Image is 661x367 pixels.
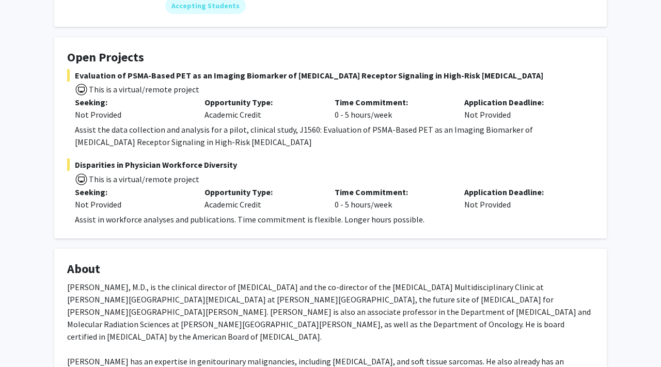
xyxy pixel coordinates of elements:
[67,158,594,171] span: Disparities in Physician Workforce Diversity
[197,96,326,121] div: Academic Credit
[335,186,449,198] p: Time Commitment:
[75,108,189,121] div: Not Provided
[67,50,594,65] h4: Open Projects
[75,96,189,108] p: Seeking:
[335,96,449,108] p: Time Commitment:
[457,186,586,211] div: Not Provided
[204,96,319,108] p: Opportunity Type:
[204,186,319,198] p: Opportunity Type:
[67,262,594,277] h4: About
[464,96,578,108] p: Application Deadline:
[464,186,578,198] p: Application Deadline:
[197,186,326,211] div: Academic Credit
[88,84,199,94] span: This is a virtual/remote project
[75,198,189,211] div: Not Provided
[327,186,457,211] div: 0 - 5 hours/week
[75,123,594,148] div: Assist the data collection and analysis for a pilot, clinical study, J1560: Evaluation of PSMA-Ba...
[67,69,594,82] span: Evaluation of PSMA-Based PET as an Imaging Biomarker of [MEDICAL_DATA] Receptor Signaling in High...
[75,213,594,226] div: Assist in workforce analyses and publications. Time commitment is flexible. Longer hours possible.
[88,174,199,184] span: This is a virtual/remote project
[8,321,44,359] iframe: Chat
[75,186,189,198] p: Seeking:
[327,96,457,121] div: 0 - 5 hours/week
[457,96,586,121] div: Not Provided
